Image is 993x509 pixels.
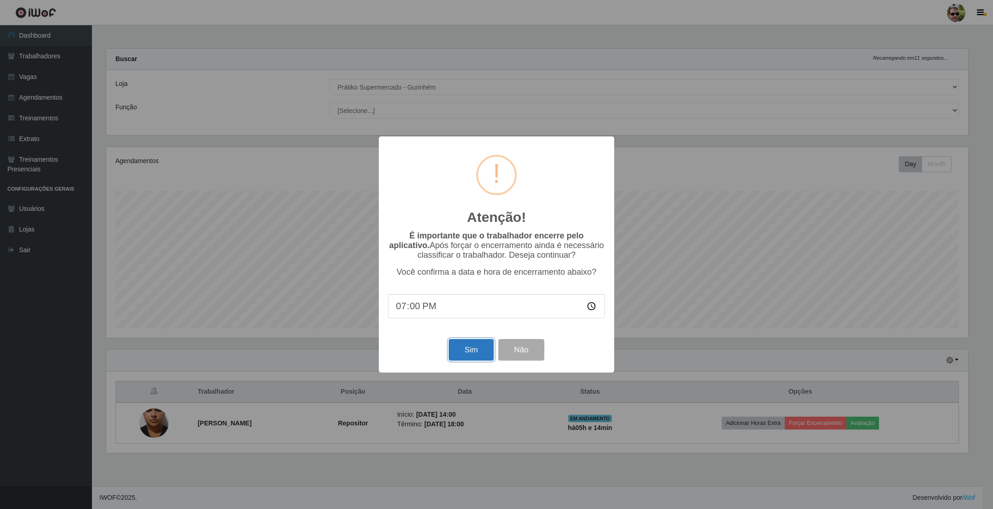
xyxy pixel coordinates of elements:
p: Após forçar o encerramento ainda é necessário classificar o trabalhador. Deseja continuar? [388,231,605,260]
button: Não [498,339,544,361]
p: Você confirma a data e hora de encerramento abaixo? [388,267,605,277]
b: É importante que o trabalhador encerre pelo aplicativo. [389,231,583,250]
button: Sim [449,339,493,361]
h2: Atenção! [467,209,526,226]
